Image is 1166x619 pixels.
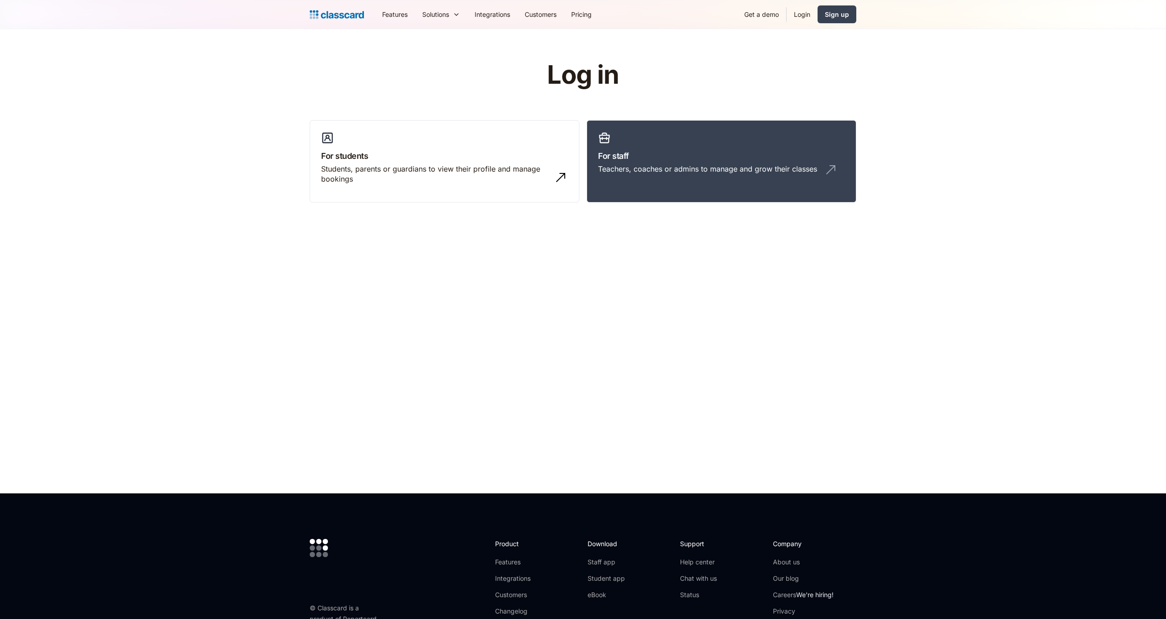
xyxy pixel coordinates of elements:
[439,61,728,89] h1: Log in
[321,164,550,184] div: Students, parents or guardians to view their profile and manage bookings
[467,4,517,25] a: Integrations
[773,558,834,567] a: About us
[588,558,625,567] a: Staff app
[773,590,834,599] a: CareersWe're hiring!
[587,120,856,203] a: For staffTeachers, coaches or admins to manage and grow their classes
[680,558,717,567] a: Help center
[415,4,467,25] div: Solutions
[796,591,834,599] span: We're hiring!
[375,4,415,25] a: Features
[818,5,856,23] a: Sign up
[422,10,449,19] div: Solutions
[588,590,625,599] a: eBook
[680,590,717,599] a: Status
[588,574,625,583] a: Student app
[495,607,544,616] a: Changelog
[598,150,845,162] h3: For staff
[773,574,834,583] a: Our blog
[737,4,786,25] a: Get a demo
[495,539,544,548] h2: Product
[495,558,544,567] a: Features
[680,539,717,548] h2: Support
[773,539,834,548] h2: Company
[588,539,625,548] h2: Download
[310,8,364,21] a: home
[517,4,564,25] a: Customers
[310,120,579,203] a: For studentsStudents, parents or guardians to view their profile and manage bookings
[598,164,817,174] div: Teachers, coaches or admins to manage and grow their classes
[495,590,544,599] a: Customers
[773,607,834,616] a: Privacy
[495,574,544,583] a: Integrations
[321,150,568,162] h3: For students
[825,10,849,19] div: Sign up
[680,574,717,583] a: Chat with us
[564,4,599,25] a: Pricing
[787,4,818,25] a: Login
